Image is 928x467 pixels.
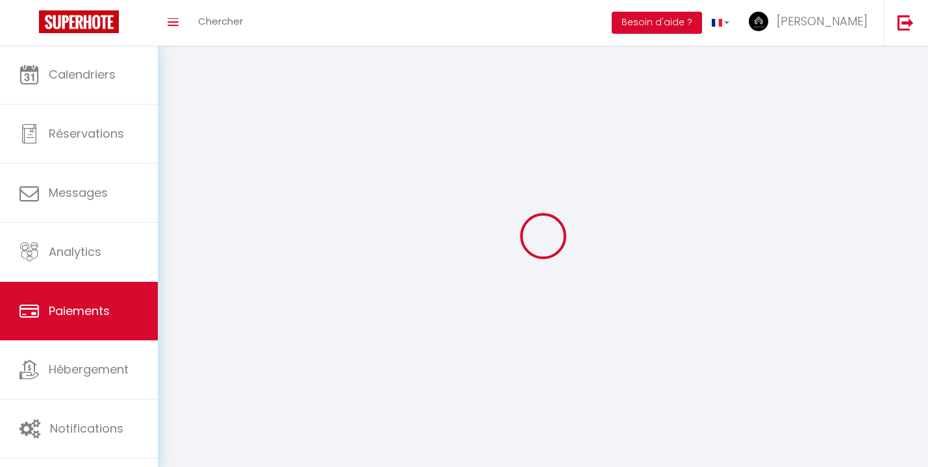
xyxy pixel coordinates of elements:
span: Notifications [50,420,123,436]
span: Hébergement [49,361,129,377]
span: Réservations [49,125,124,142]
span: Calendriers [49,66,116,82]
span: Analytics [49,244,101,260]
img: Super Booking [39,10,119,33]
span: [PERSON_NAME] [777,13,868,29]
span: Chercher [198,14,243,28]
button: Ouvrir le widget de chat LiveChat [10,5,49,44]
img: ... [749,12,768,31]
span: Messages [49,184,108,201]
span: Paiements [49,303,110,319]
img: logout [897,14,914,31]
button: Besoin d'aide ? [612,12,702,34]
